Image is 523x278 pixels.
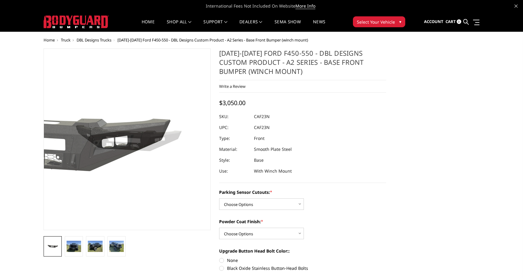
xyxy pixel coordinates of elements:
img: BODYGUARD BUMPERS [44,15,109,28]
a: News [313,20,325,31]
span: Select Your Vehicle [357,19,395,25]
a: Support [203,20,227,31]
img: 2023-2025 Ford F450-550 - DBL Designs Custom Product - A2 Series - Base Front Bumper (winch mount) [45,243,60,250]
a: Dealers [239,20,262,31]
a: SEMA Show [275,20,301,31]
label: Powder Coat Finish: [219,218,386,225]
span: 0 [457,19,461,24]
a: Account [424,14,443,30]
h1: [DATE]-[DATE] Ford F450-550 - DBL Designs Custom Product - A2 Series - Base Front Bumper (winch m... [219,48,386,80]
label: Black Oxide Stainless Button-Head Bolts [219,265,386,271]
a: More Info [295,3,315,9]
a: Write a Review [219,84,245,89]
dd: Smooth Plate Steel [254,144,292,155]
a: DBL Designs Trucks [77,37,111,43]
dt: UPC: [219,122,249,133]
a: Home [142,20,155,31]
dd: CAF23N [254,111,270,122]
span: Account [424,19,443,24]
a: 2023-2025 Ford F450-550 - DBL Designs Custom Product - A2 Series - Base Front Bumper (winch mount) [44,48,211,230]
dt: Style: [219,155,249,166]
img: 2023-2025 Ford F450-550 - DBL Designs Custom Product - A2 Series - Base Front Bumper (winch mount) [109,241,124,252]
a: shop all [167,20,191,31]
label: Parking Sensor Cutouts: [219,189,386,195]
span: $3,050.00 [219,99,245,107]
dt: SKU: [219,111,249,122]
dd: Front [254,133,265,144]
img: 2023-2025 Ford F450-550 - DBL Designs Custom Product - A2 Series - Base Front Bumper (winch mount) [67,241,81,252]
a: Cart 0 [446,14,461,30]
img: 2023-2025 Ford F450-550 - DBL Designs Custom Product - A2 Series - Base Front Bumper (winch mount) [88,241,102,252]
span: [DATE]-[DATE] Ford F450-550 - DBL Designs Custom Product - A2 Series - Base Front Bumper (winch m... [117,37,308,43]
dd: Base [254,155,264,166]
dt: Use: [219,166,249,177]
dt: Type: [219,133,249,144]
span: Cart [446,19,456,24]
span: ▾ [399,18,401,25]
label: Upgrade Button Head Bolt Color:: [219,248,386,254]
dt: Material: [219,144,249,155]
a: Truck [61,37,71,43]
button: Select Your Vehicle [353,16,405,27]
dd: With Winch Mount [254,166,292,177]
a: Home [44,37,55,43]
label: None [219,257,386,263]
dd: CAF23N [254,122,270,133]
